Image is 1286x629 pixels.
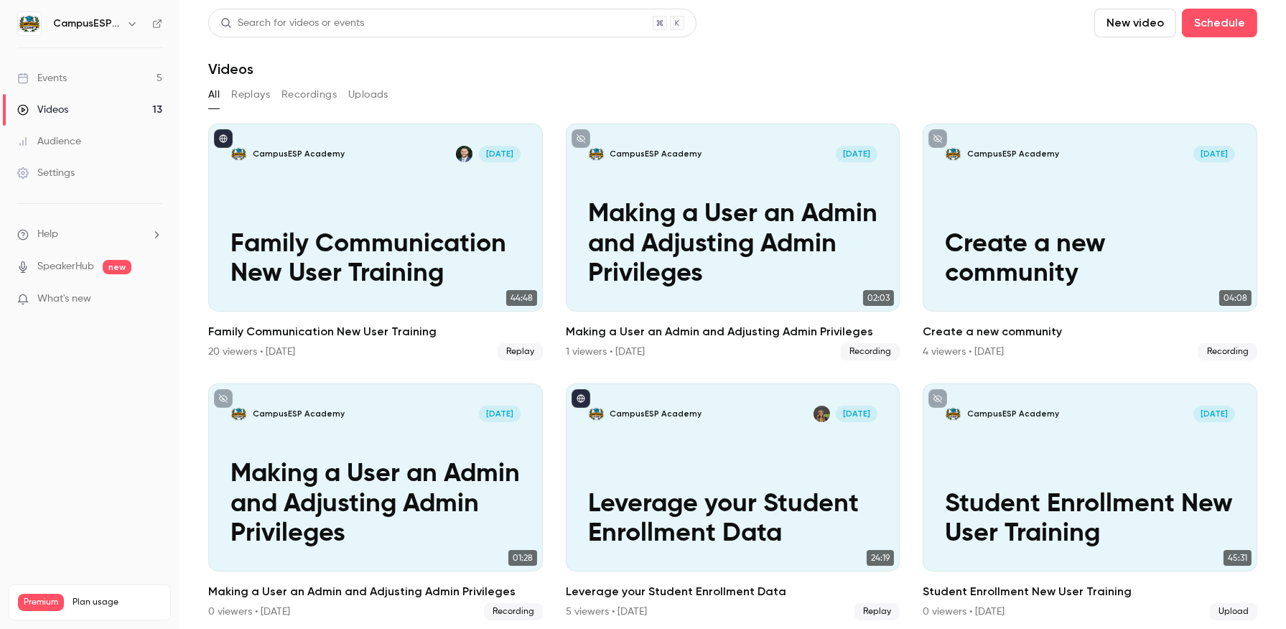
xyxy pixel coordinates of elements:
[566,583,900,600] h2: Leverage your Student Enrollment Data
[923,605,1005,619] div: 0 viewers • [DATE]
[945,490,1235,549] p: Student Enrollment New User Training
[17,134,81,149] div: Audience
[214,389,233,408] button: unpublished
[498,343,543,360] span: Replay
[348,83,388,106] button: Uploads
[836,146,877,162] span: [DATE]
[1182,9,1257,37] button: Schedule
[923,383,1257,620] li: Student Enrollment New User Training
[841,343,900,360] span: Recording
[945,230,1235,289] p: Create a new community
[967,409,1059,420] p: CampusESP Academy
[208,383,543,620] li: Making a User an Admin and Adjusting Admin Privileges
[53,17,121,31] h6: CampusESP Academy
[484,603,543,620] span: Recording
[208,323,543,340] h2: Family Communication New User Training
[1193,406,1235,422] span: [DATE]
[73,597,162,608] span: Plan usage
[18,594,64,611] span: Premium
[37,227,58,242] span: Help
[220,16,364,31] div: Search for videos or events
[208,83,220,106] button: All
[1224,550,1252,566] span: 45:31
[836,406,877,422] span: [DATE]
[208,383,543,620] a: Making a User an Admin and Adjusting Admin PrivilegesCampusESP Academy[DATE]Making a User an Admi...
[588,490,878,549] p: Leverage your Student Enrollment Data
[479,406,521,422] span: [DATE]
[923,323,1257,340] h2: Create a new community
[479,146,521,162] span: [DATE]
[566,383,900,620] li: Leverage your Student Enrollment Data
[208,583,543,600] h2: Making a User an Admin and Adjusting Admin Privileges
[566,124,900,360] li: Making a User an Admin and Adjusting Admin Privileges
[1219,290,1252,306] span: 04:08
[566,605,647,619] div: 5 viewers • [DATE]
[208,60,253,78] h1: Videos
[928,389,947,408] button: unpublished
[566,124,900,360] a: Making a User an Admin and Adjusting Admin PrivilegesCampusESP Academy[DATE]Making a User an Admi...
[230,146,247,162] img: Family Communication New User Training
[566,323,900,340] h2: Making a User an Admin and Adjusting Admin Privileges
[508,550,537,566] span: 01:28
[208,124,543,360] a: Family Communication New User TrainingCampusESP AcademyAlbert Perera[DATE]Family Communication Ne...
[945,406,961,422] img: Student Enrollment New User Training
[923,583,1257,600] h2: Student Enrollment New User Training
[928,129,947,148] button: unpublished
[814,406,830,422] img: Mira Gandhi
[923,124,1257,360] li: Create a new community
[37,259,94,274] a: SpeakerHub
[923,124,1257,360] a: Create a new communityCampusESP Academy[DATE]Create a new community04:08Create a new community4 v...
[923,383,1257,620] a: Student Enrollment New User TrainingCampusESP Academy[DATE]Student Enrollment New User Training45...
[17,103,68,117] div: Videos
[1094,9,1176,37] button: New video
[230,230,521,289] p: Family Communication New User Training
[18,12,41,35] img: CampusESP Academy
[208,124,543,360] li: Family Communication New User Training
[208,9,1257,620] section: Videos
[967,149,1059,160] p: CampusESP Academy
[208,345,295,359] div: 20 viewers • [DATE]
[863,290,894,306] span: 02:03
[231,83,270,106] button: Replays
[456,146,472,162] img: Albert Perera
[572,129,590,148] button: unpublished
[17,227,162,242] li: help-dropdown-opener
[253,409,345,420] p: CampusESP Academy
[103,260,131,274] span: new
[230,460,521,549] p: Making a User an Admin and Adjusting Admin Privileges
[281,83,337,106] button: Recordings
[1198,343,1257,360] span: Recording
[572,389,590,408] button: published
[145,293,162,306] iframe: Noticeable Trigger
[37,292,91,307] span: What's new
[945,146,961,162] img: Create a new community
[506,290,537,306] span: 44:48
[923,345,1004,359] div: 4 viewers • [DATE]
[17,71,67,85] div: Events
[208,605,290,619] div: 0 viewers • [DATE]
[588,200,878,289] p: Making a User an Admin and Adjusting Admin Privileges
[610,409,702,420] p: CampusESP Academy
[566,383,900,620] a: Leverage your Student Enrollment DataCampusESP AcademyMira Gandhi[DATE]Leverage your Student Enro...
[610,149,702,160] p: CampusESP Academy
[230,406,247,422] img: Making a User an Admin and Adjusting Admin Privileges
[867,550,894,566] span: 24:19
[1193,146,1235,162] span: [DATE]
[588,406,605,422] img: Leverage your Student Enrollment Data
[566,345,645,359] div: 1 viewers • [DATE]
[1210,603,1257,620] span: Upload
[214,129,233,148] button: published
[17,166,75,180] div: Settings
[588,146,605,162] img: Making a User an Admin and Adjusting Admin Privileges
[854,603,900,620] span: Replay
[253,149,345,160] p: CampusESP Academy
